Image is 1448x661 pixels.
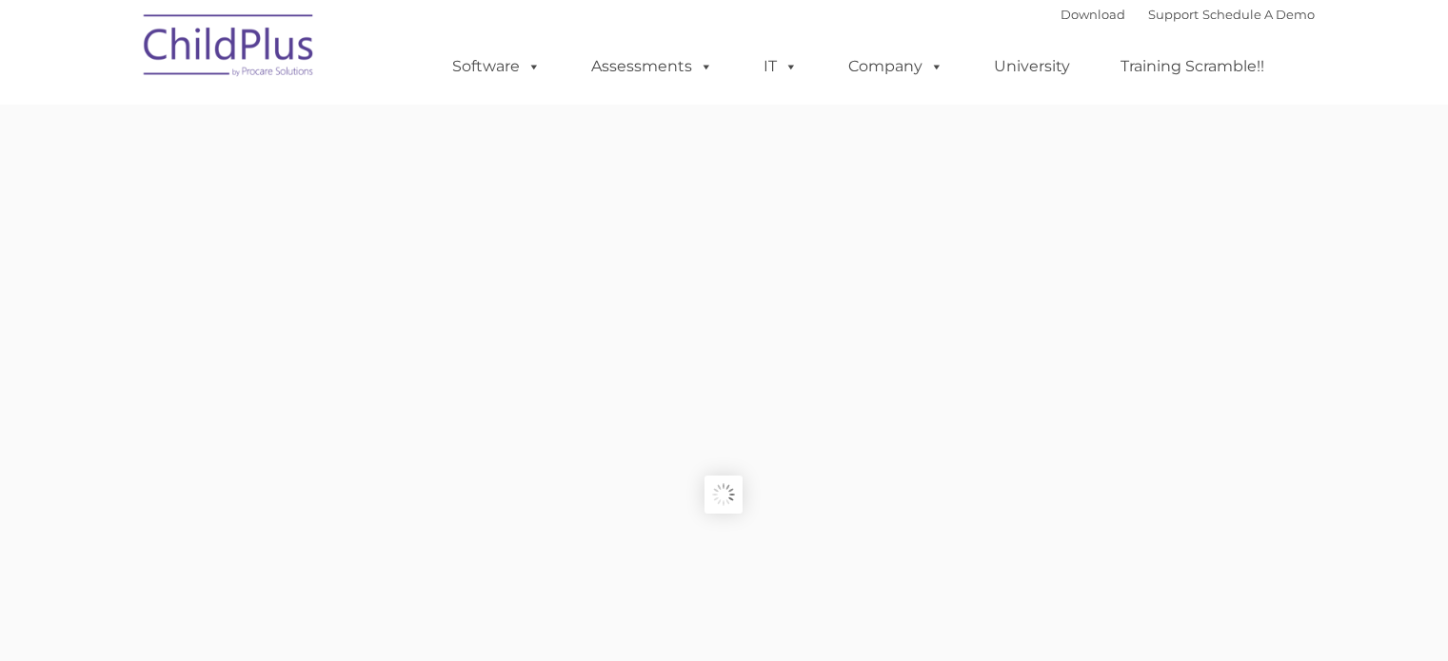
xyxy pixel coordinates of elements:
[572,48,732,86] a: Assessments
[1202,7,1315,22] a: Schedule A Demo
[1148,7,1199,22] a: Support
[134,1,325,96] img: ChildPlus by Procare Solutions
[1061,7,1125,22] a: Download
[829,48,962,86] a: Company
[1101,48,1283,86] a: Training Scramble!!
[744,48,817,86] a: IT
[1061,7,1315,22] font: |
[975,48,1089,86] a: University
[433,48,560,86] a: Software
